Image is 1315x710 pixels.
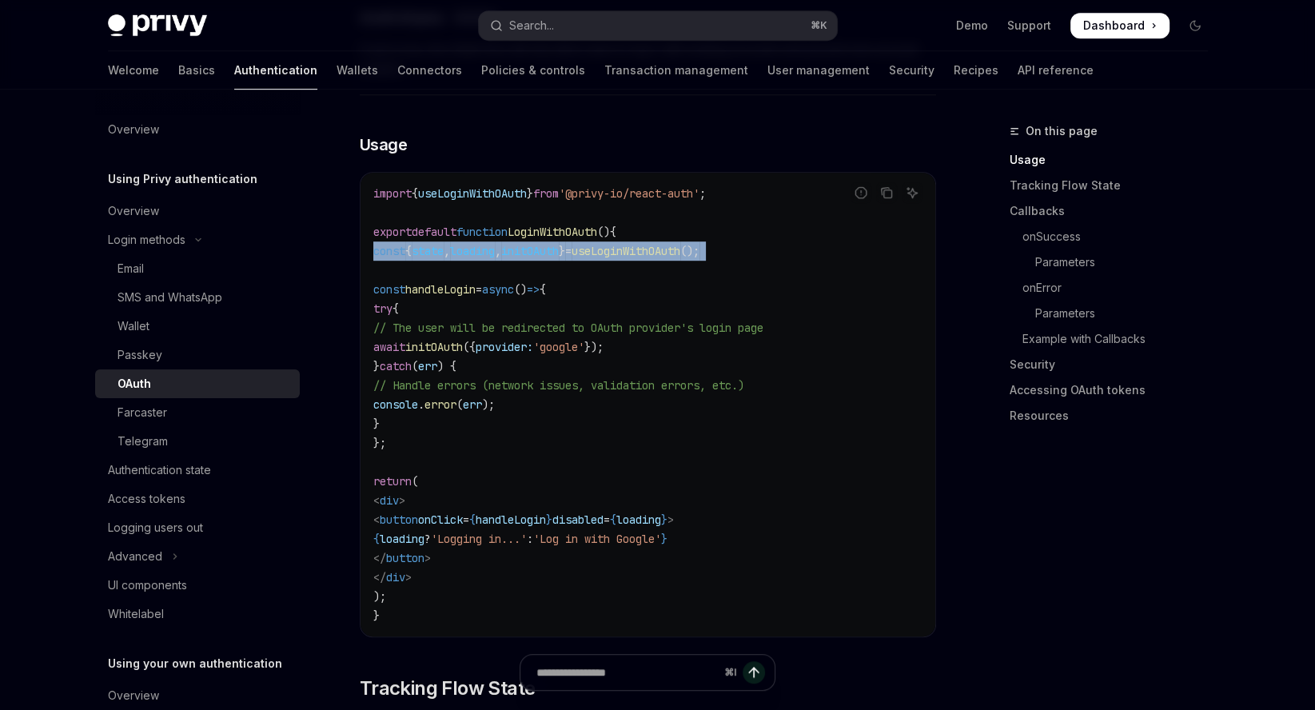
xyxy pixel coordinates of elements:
[610,225,616,239] span: {
[851,182,871,203] button: Report incorrect code
[437,359,456,373] span: ) {
[533,186,559,201] span: from
[373,378,744,393] span: // Handle errors (network issues, validation errors, etc.)
[373,513,380,527] span: <
[95,542,300,571] button: Toggle Advanced section
[418,513,463,527] span: onClick
[876,182,897,203] button: Copy the contents from the code block
[572,244,680,258] span: useLoginWithOAuth
[95,398,300,427] a: Farcaster
[405,282,476,297] span: handleLogin
[108,489,185,509] div: Access tokens
[373,186,412,201] span: import
[1010,275,1221,301] a: onError
[373,340,405,354] span: await
[95,369,300,398] a: OAuth
[234,51,317,90] a: Authentication
[1007,18,1051,34] a: Support
[373,570,386,584] span: </
[552,513,604,527] span: disabled
[479,11,837,40] button: Open search
[95,341,300,369] a: Passkey
[95,312,300,341] a: Wallet
[108,604,164,624] div: Whitelabel
[386,570,405,584] span: div
[463,340,476,354] span: ({
[1010,147,1221,173] a: Usage
[661,532,667,546] span: }
[399,493,405,508] span: >
[1083,18,1145,34] span: Dashboard
[412,359,418,373] span: (
[476,513,546,527] span: handleLogin
[1010,224,1221,249] a: onSuccess
[1026,122,1098,141] span: On this page
[95,197,300,225] a: Overview
[108,230,185,249] div: Login methods
[514,282,527,297] span: ()
[418,359,437,373] span: err
[604,513,610,527] span: =
[1010,403,1221,429] a: Resources
[1182,13,1208,38] button: Toggle dark mode
[463,513,469,527] span: =
[424,551,431,565] span: >
[373,608,380,623] span: }
[546,513,552,527] span: }
[1010,173,1221,198] a: Tracking Flow State
[616,513,661,527] span: loading
[373,225,412,239] span: export
[584,340,604,354] span: });
[680,244,699,258] span: ();
[482,282,514,297] span: async
[604,51,748,90] a: Transaction management
[108,576,187,595] div: UI components
[373,551,386,565] span: </
[667,513,674,527] span: >
[95,571,300,600] a: UI components
[412,186,418,201] span: {
[118,259,144,278] div: Email
[533,340,584,354] span: 'google'
[118,432,168,451] div: Telegram
[902,182,922,203] button: Ask AI
[509,16,554,35] div: Search...
[118,317,149,336] div: Wallet
[337,51,378,90] a: Wallets
[405,244,412,258] span: {
[108,547,162,566] div: Advanced
[559,186,699,201] span: '@privy-io/react-auth'
[108,201,159,221] div: Overview
[1010,352,1221,377] a: Security
[463,397,482,412] span: err
[108,170,257,189] h5: Using Privy authentication
[380,493,399,508] span: div
[412,225,456,239] span: default
[373,244,405,258] span: const
[380,532,424,546] span: loading
[481,51,585,90] a: Policies & controls
[95,427,300,456] a: Telegram
[405,570,412,584] span: >
[456,225,508,239] span: function
[1010,249,1221,275] a: Parameters
[767,51,870,90] a: User management
[1018,51,1094,90] a: API reference
[380,513,418,527] span: button
[373,417,380,431] span: }
[565,244,572,258] span: =
[178,51,215,90] a: Basics
[431,532,527,546] span: 'Logging in...'
[540,282,546,297] span: {
[405,340,463,354] span: initOAuth
[444,244,450,258] span: ,
[1010,326,1221,352] a: Example with Callbacks
[469,513,476,527] span: {
[118,345,162,365] div: Passkey
[610,513,616,527] span: {
[118,403,167,422] div: Farcaster
[108,120,159,139] div: Overview
[412,474,418,489] span: (
[95,225,300,254] button: Toggle Login methods section
[424,397,456,412] span: error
